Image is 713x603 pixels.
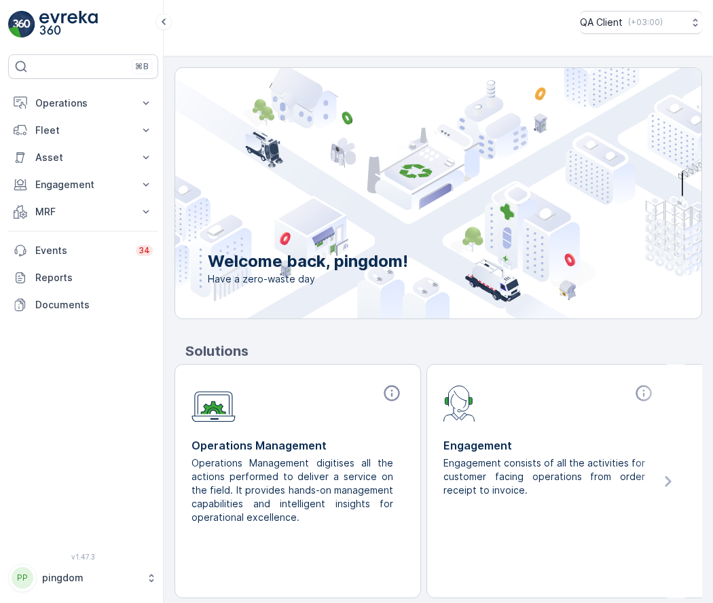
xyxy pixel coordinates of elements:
[135,61,149,72] p: ⌘B
[191,456,393,524] p: Operations Management digitises all the actions performed to deliver a service on the field. It p...
[8,171,158,198] button: Engagement
[191,437,404,454] p: Operations Management
[35,244,128,257] p: Events
[114,68,701,318] img: city illustration
[35,178,131,191] p: Engagement
[139,245,150,256] p: 34
[208,272,408,286] span: Have a zero-waste day
[35,271,153,285] p: Reports
[208,251,408,272] p: Welcome back, pingdom!
[42,571,139,585] p: pingdom
[443,456,645,497] p: Engagement consists of all the activities for customer facing operations from order receipt to in...
[8,90,158,117] button: Operations
[35,124,131,137] p: Fleet
[191,384,236,422] img: module-icon
[8,11,35,38] img: logo
[8,553,158,561] span: v 1.47.3
[443,384,475,422] img: module-icon
[443,437,656,454] p: Engagement
[580,11,702,34] button: QA Client(+03:00)
[8,237,158,264] a: Events34
[35,298,153,312] p: Documents
[580,16,623,29] p: QA Client
[8,264,158,291] a: Reports
[35,205,131,219] p: MRF
[8,564,158,592] button: PPpingdom
[628,17,663,28] p: ( +03:00 )
[8,291,158,318] a: Documents
[12,567,33,589] div: PP
[185,341,702,361] p: Solutions
[39,11,98,38] img: logo_light-DOdMpM7g.png
[8,198,158,225] button: MRF
[35,151,131,164] p: Asset
[35,96,131,110] p: Operations
[8,117,158,144] button: Fleet
[8,144,158,171] button: Asset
